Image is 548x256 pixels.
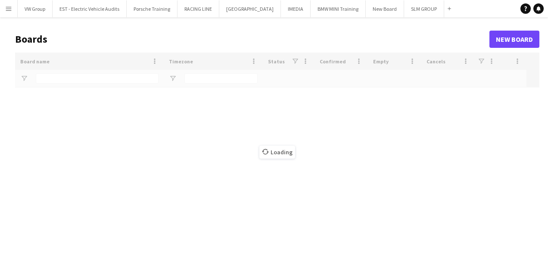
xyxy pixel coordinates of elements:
button: [GEOGRAPHIC_DATA] [219,0,281,17]
a: New Board [489,31,539,48]
button: New Board [366,0,404,17]
span: Loading [259,146,295,159]
h1: Boards [15,33,489,46]
button: EST - Electric Vehicle Audits [53,0,127,17]
button: BMW MINI Training [311,0,366,17]
button: SLM GROUP [404,0,444,17]
button: IMEDIA [281,0,311,17]
button: VW Group [18,0,53,17]
button: Porsche Training [127,0,177,17]
button: RACING LINE [177,0,219,17]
